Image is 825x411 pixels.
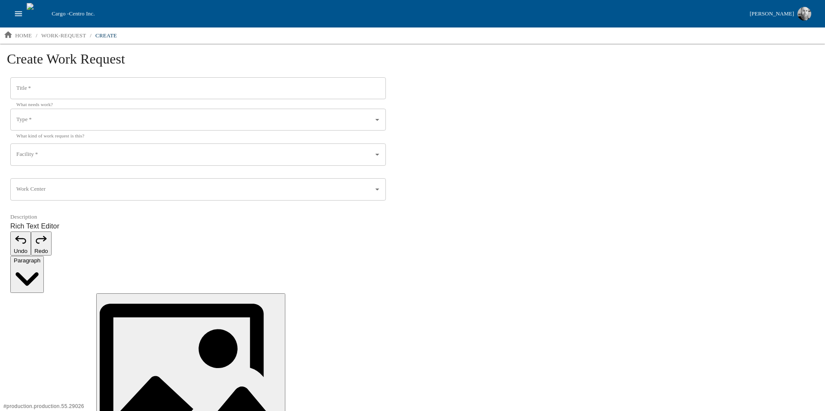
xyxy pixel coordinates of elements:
[31,231,52,256] button: Redo
[14,257,40,264] span: Paragraph
[95,31,117,40] p: create
[797,7,811,21] img: Profile image
[15,31,32,40] p: home
[372,114,383,125] button: Open
[10,221,386,231] label: Rich Text Editor
[10,256,44,293] button: Paragraph, Heading
[746,4,815,23] button: [PERSON_NAME]
[27,3,48,24] img: cargo logo
[48,9,746,18] div: Cargo -
[10,213,386,221] label: Description
[34,248,48,254] span: Redo
[10,6,27,22] button: open drawer
[36,31,37,40] li: /
[41,31,86,40] p: work-request
[372,184,383,195] button: Open
[16,100,380,108] p: What needs work?
[7,51,818,74] h1: Create Work Request
[10,231,31,256] button: Undo
[16,132,380,140] p: What kind of work request is this?
[750,9,794,19] div: [PERSON_NAME]
[38,29,89,43] a: work-request
[69,10,95,17] span: Centro Inc.
[14,248,27,254] span: Undo
[372,149,383,160] button: Open
[90,31,92,40] li: /
[92,29,120,43] a: create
